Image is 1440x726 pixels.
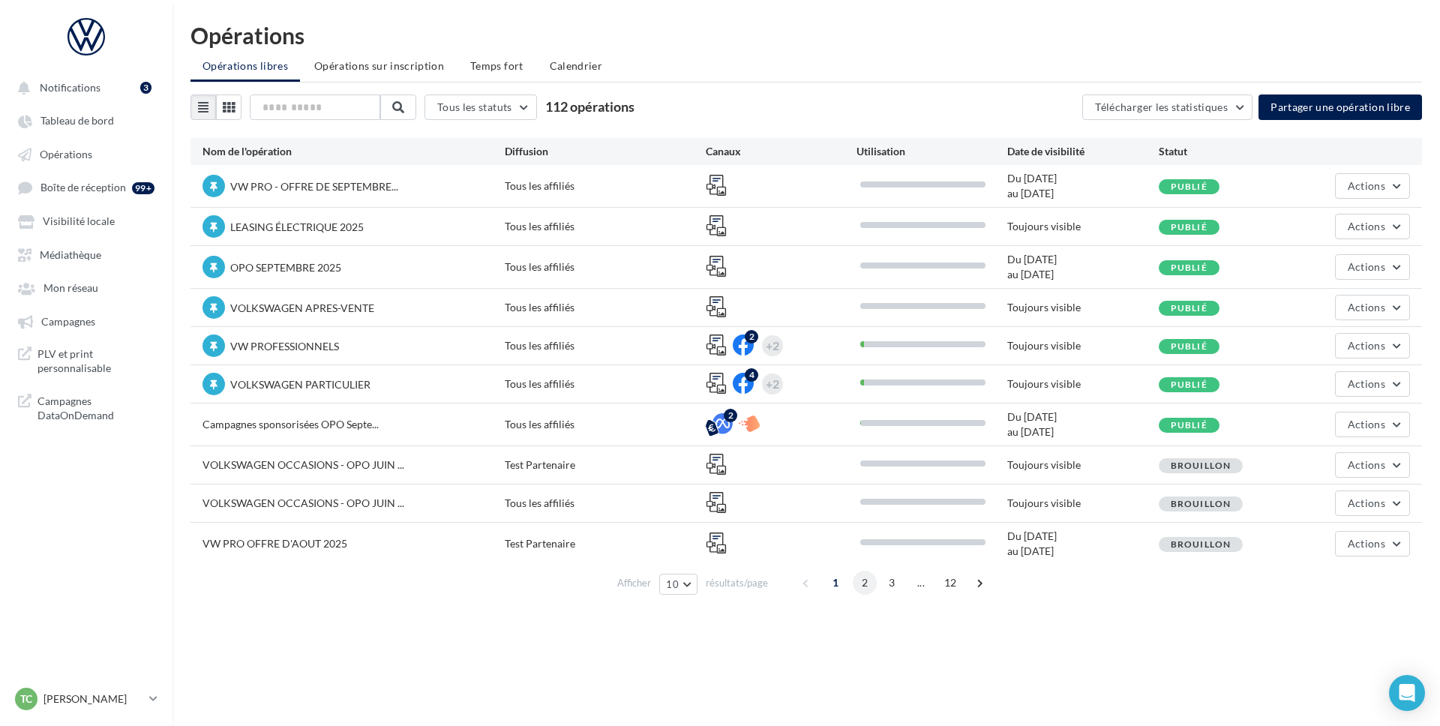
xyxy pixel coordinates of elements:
span: Actions [1348,179,1385,192]
span: VW PRO - OFFRE DE SEPTEMBRE... [230,180,398,193]
span: 2 [853,571,877,595]
div: Du [DATE] au [DATE] [1007,252,1158,282]
div: 4 [745,368,758,382]
span: OPO SEPTEMBRE 2025 [230,261,341,274]
span: LEASING ÉLECTRIQUE 2025 [230,220,364,233]
button: Actions [1335,371,1410,397]
div: Du [DATE] au [DATE] [1007,529,1158,559]
div: Toujours visible [1007,376,1158,391]
a: Tableau de bord [9,106,163,133]
a: Boîte de réception 99+ [9,173,163,201]
button: Partager une opération libre [1258,94,1422,120]
span: Actions [1348,377,1385,390]
span: Opérations sur inscription [314,59,444,72]
span: Publié [1171,181,1207,192]
span: Actions [1348,301,1385,313]
button: Actions [1335,295,1410,320]
a: PLV et print personnalisable [9,340,163,382]
span: PLV et print personnalisable [37,346,154,376]
div: 3 [140,82,151,94]
span: Campagnes [41,315,95,328]
button: Actions [1335,531,1410,556]
div: Nom de l'opération [202,144,505,159]
div: Toujours visible [1007,338,1158,353]
span: Campagnes DataOnDemand [37,394,154,423]
div: Tous les affiliés [505,178,706,193]
span: VOLKSWAGEN PARTICULIER [230,378,370,391]
span: VOLKSWAGEN APRES-VENTE [230,301,374,314]
div: Open Intercom Messenger [1389,675,1425,711]
span: Publié [1171,262,1207,273]
span: Afficher [617,576,651,590]
div: 2 [745,330,758,343]
span: Tous les statuts [437,100,512,113]
span: Brouillon [1171,538,1231,550]
span: VOLKSWAGEN OCCASIONS - OPO JUIN ... [202,496,404,509]
div: Toujours visible [1007,457,1158,472]
div: Date de visibilité [1007,144,1158,159]
div: Canaux [706,144,856,159]
span: Médiathèque [40,248,101,261]
span: Télécharger les statistiques [1095,100,1228,113]
span: VW PROFESSIONNELS [230,340,339,352]
span: 10 [666,578,679,590]
span: Publié [1171,221,1207,232]
div: Tous les affiliés [505,259,706,274]
div: Tous les affiliés [505,338,706,353]
div: Tous les affiliés [505,300,706,315]
div: Toujours visible [1007,300,1158,315]
span: Actions [1348,537,1385,550]
div: Statut [1159,144,1309,159]
div: Test Partenaire [505,457,706,472]
span: VW PRO OFFRE D'AOUT 2025 [202,537,347,550]
div: Test Partenaire [505,536,706,551]
span: résultats/page [706,576,768,590]
span: Calendrier [550,59,603,72]
div: +2 [766,335,779,356]
p: [PERSON_NAME] [43,691,143,706]
span: Actions [1348,220,1385,232]
span: Actions [1348,496,1385,509]
span: Publié [1171,340,1207,352]
span: Actions [1348,458,1385,471]
div: 2 [724,409,737,422]
span: Brouillon [1171,498,1231,509]
a: Mon réseau [9,274,163,301]
div: Utilisation [856,144,1007,159]
span: Mon réseau [43,282,98,295]
span: Opérations [40,148,92,160]
span: Boîte de réception [40,181,126,194]
span: Publié [1171,302,1207,313]
div: Toujours visible [1007,496,1158,511]
span: Publié [1171,419,1207,430]
button: Actions [1335,254,1410,280]
span: 12 [938,571,963,595]
div: +2 [766,373,779,394]
span: Brouillon [1171,460,1231,471]
span: Publié [1171,379,1207,390]
a: Campagnes DataOnDemand [9,388,163,429]
button: Actions [1335,452,1410,478]
span: ... [909,571,933,595]
span: Actions [1348,418,1385,430]
button: Actions [1335,173,1410,199]
div: Toujours visible [1007,219,1158,234]
span: VOLKSWAGEN OCCASIONS - OPO JUIN ... [202,458,404,471]
button: Tous les statuts [424,94,537,120]
div: Du [DATE] au [DATE] [1007,171,1158,201]
span: Temps fort [470,59,523,72]
button: Notifications 3 [9,73,157,100]
button: Actions [1335,490,1410,516]
span: TC [20,691,32,706]
span: 3 [880,571,904,595]
span: Tableau de bord [40,115,114,127]
div: Tous les affiliés [505,219,706,234]
span: Visibilité locale [43,215,115,228]
div: Du [DATE] au [DATE] [1007,409,1158,439]
a: TC [PERSON_NAME] [12,685,160,713]
button: Actions [1335,214,1410,239]
span: Actions [1348,260,1385,273]
button: Actions [1335,333,1410,358]
span: 112 opérations [545,98,634,115]
span: Notifications [40,81,100,94]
